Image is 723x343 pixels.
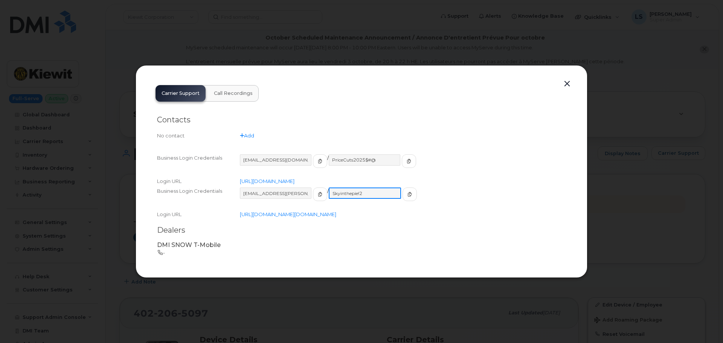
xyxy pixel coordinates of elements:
button: copy to clipboard [402,154,416,168]
h2: Contacts [157,115,566,125]
a: Add [240,133,254,139]
div: Login URL [157,178,240,185]
h2: Dealers [157,226,566,235]
a: [URL][DOMAIN_NAME][DOMAIN_NAME] [240,211,336,217]
p: - [157,249,566,256]
div: / [240,154,566,175]
div: Business Login Credentials [157,154,240,175]
div: / [240,188,566,208]
p: DMI SNOW T-Mobile [157,241,566,250]
button: copy to clipboard [313,188,327,201]
a: [URL][DOMAIN_NAME] [240,178,294,184]
button: copy to clipboard [313,154,327,168]
iframe: Messenger Launcher [690,310,717,337]
div: No contact [157,132,240,139]
div: Login URL [157,211,240,218]
div: Business Login Credentials [157,188,240,208]
button: copy to clipboard [403,188,417,201]
span: Call Recordings [214,90,253,96]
